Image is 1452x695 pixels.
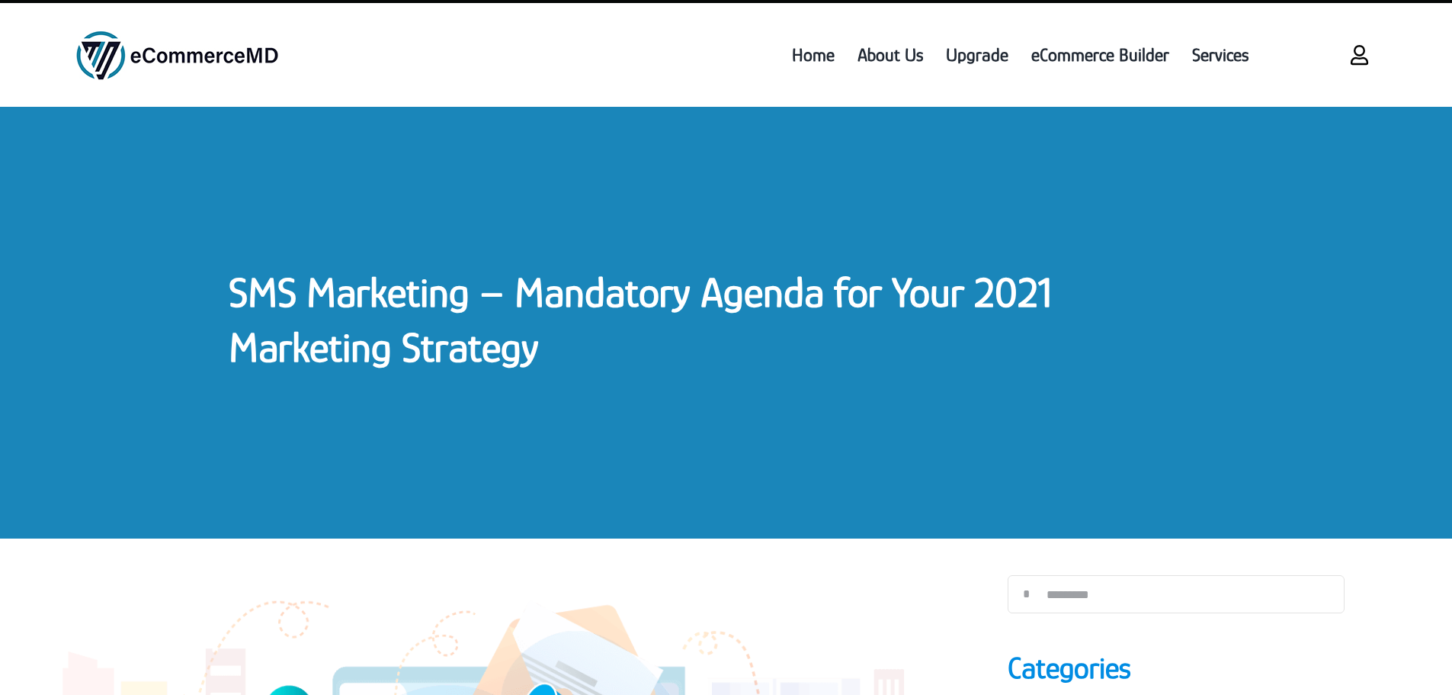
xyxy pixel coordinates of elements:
[1031,41,1169,69] span: eCommerce Builder
[934,18,1020,92] a: Upgrade
[792,41,835,69] span: Home
[1008,575,1345,613] input: Search...
[72,30,282,81] img: ecommercemd logo
[1181,18,1260,92] a: Services
[72,29,282,46] a: ecommercemd logo
[229,269,1052,371] a: SMS Marketing – Mandatory Agenda for Your 2021 Marketing Strategy
[1339,35,1380,76] a: Link to https://www.ecommercemd.com/login
[1008,648,1345,689] h4: Categories
[857,41,923,69] span: About Us
[780,18,846,92] a: Home
[345,18,1260,92] nav: Menu
[1192,41,1248,69] span: Services
[946,41,1008,69] span: Upgrade
[1020,18,1181,92] a: eCommerce Builder
[1008,575,1046,613] input: Search
[846,18,934,92] a: About Us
